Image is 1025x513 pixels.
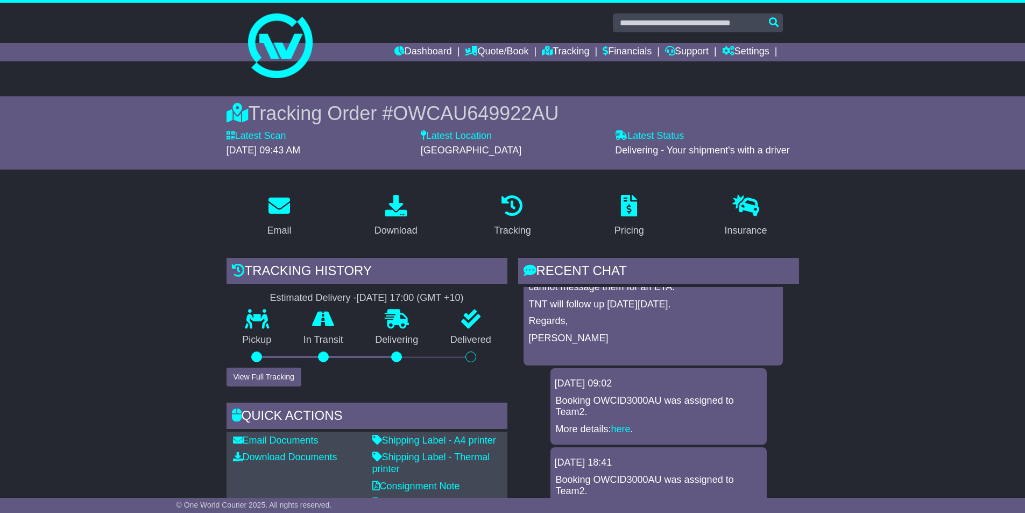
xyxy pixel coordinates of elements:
a: Insurance [718,191,774,242]
p: Regards, [529,315,777,327]
a: Shipping Label - Thermal printer [372,452,490,474]
span: [GEOGRAPHIC_DATA] [421,145,521,156]
a: Download Documents [233,452,337,462]
p: Delivering [359,334,435,346]
a: Settings [722,43,769,61]
a: Shipping Label - A4 printer [372,435,496,446]
a: Download [367,191,425,242]
p: Pickup [227,334,288,346]
a: Email Documents [233,435,319,446]
label: Latest Status [615,130,684,142]
span: Delivering - Your shipment's with a driver [615,145,790,156]
a: Email [260,191,298,242]
div: Insurance [725,223,767,238]
div: [DATE] 09:02 [555,378,762,390]
span: [DATE] 09:43 AM [227,145,301,156]
p: Delivered [434,334,507,346]
p: Booking OWCID3000AU was assigned to Team2. [556,395,761,418]
div: Email [267,223,291,238]
a: Quote/Book [465,43,528,61]
a: Tracking [487,191,538,242]
p: More details: . [556,424,761,435]
div: Tracking history [227,258,507,287]
a: Dashboard [394,43,452,61]
p: In Transit [287,334,359,346]
span: OWCAU649922AU [393,102,559,124]
div: Quick Actions [227,403,507,432]
button: View Full Tracking [227,368,301,386]
div: Pricing [614,223,644,238]
a: Support [665,43,709,61]
a: here [611,424,631,434]
a: Consignment Note [372,481,460,491]
label: Latest Scan [227,130,286,142]
span: © One World Courier 2025. All rights reserved. [176,501,332,509]
label: Latest Location [421,130,492,142]
p: [PERSON_NAME] [529,333,777,345]
div: [DATE] 18:41 [555,457,762,469]
div: Tracking [494,223,531,238]
a: Pricing [607,191,651,242]
a: Tracking [542,43,589,61]
div: Estimated Delivery - [227,292,507,304]
div: Download [374,223,418,238]
div: Tracking Order # [227,102,799,125]
p: Booking OWCID3000AU was assigned to Team2. [556,474,761,497]
a: Financials [603,43,652,61]
p: TNT will follow up [DATE][DATE]. [529,299,777,311]
div: [DATE] 17:00 (GMT +10) [357,292,464,304]
div: RECENT CHAT [518,258,799,287]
